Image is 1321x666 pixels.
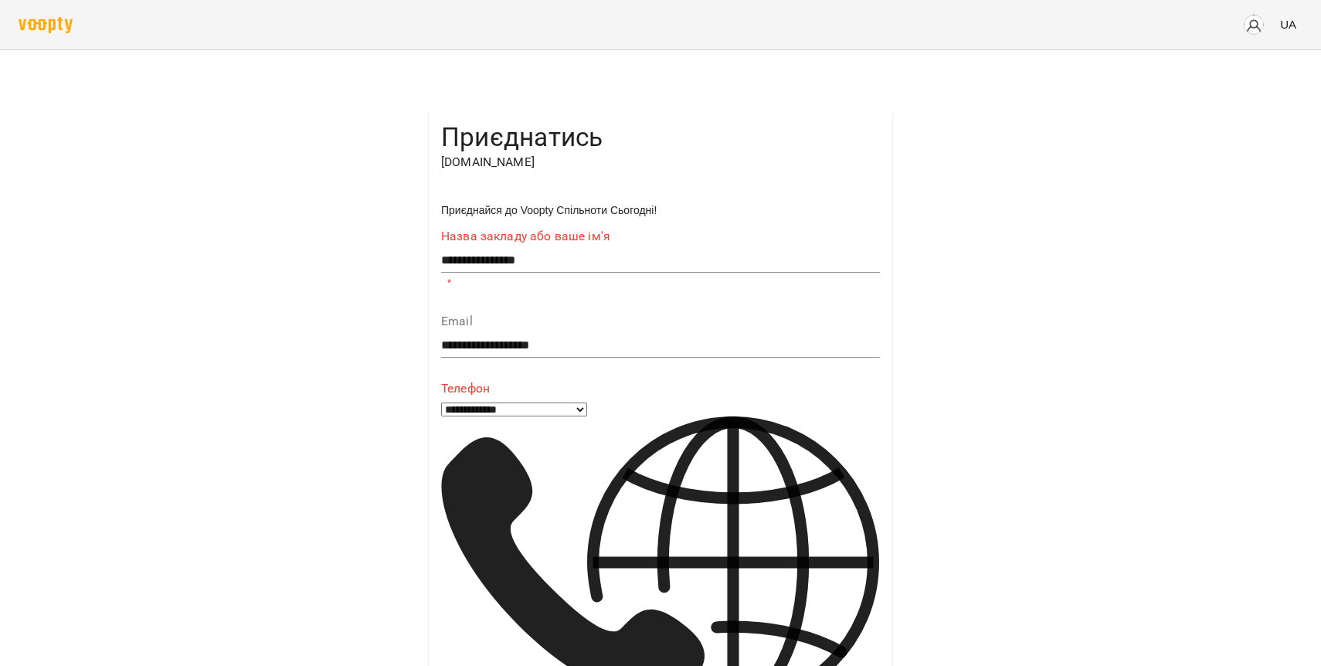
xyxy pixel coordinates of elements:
[1280,16,1296,32] span: UA
[1274,10,1302,39] button: UA
[441,153,880,172] p: [DOMAIN_NAME]
[441,382,880,395] label: Телефон
[441,315,880,328] label: Email
[441,230,880,243] label: Назва закладу або ваше ім'я
[19,17,73,33] img: voopty.png
[441,121,880,153] h4: Приєднатись
[1243,14,1265,36] img: avatar_s.png
[441,403,587,416] select: Phone number country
